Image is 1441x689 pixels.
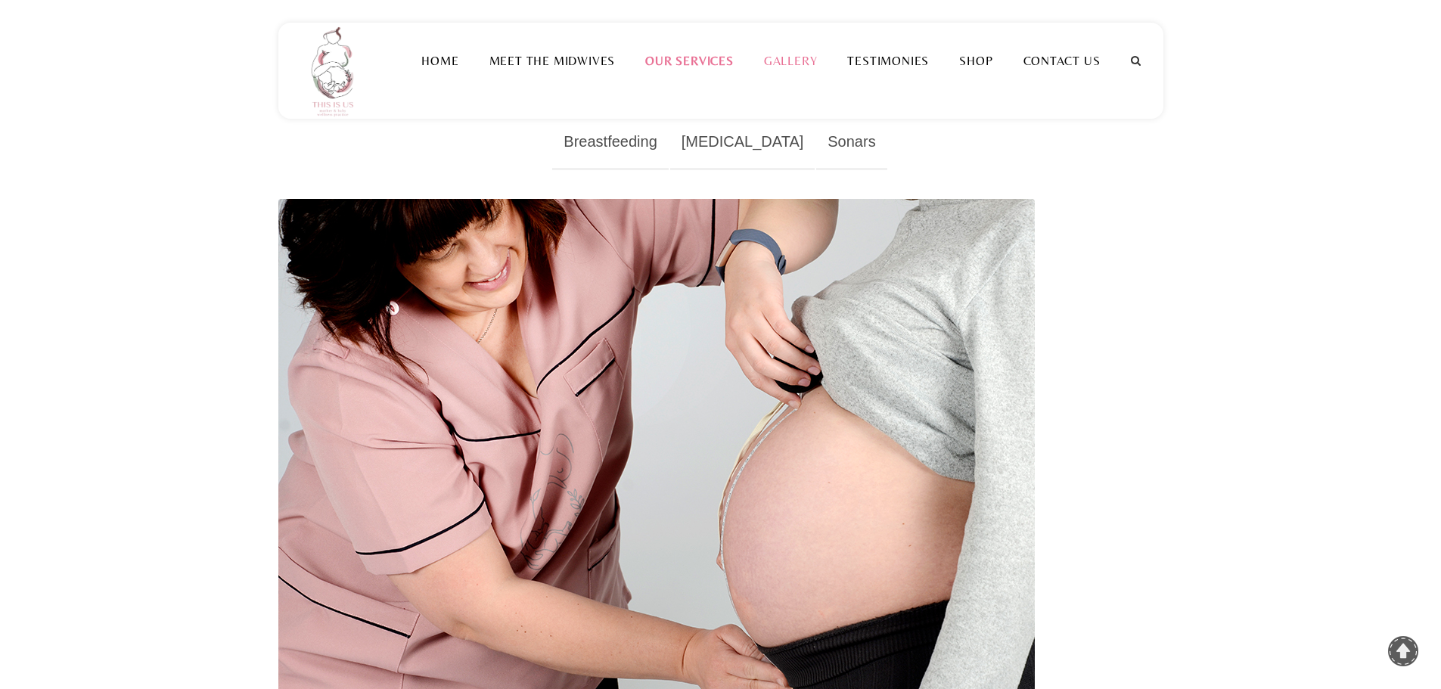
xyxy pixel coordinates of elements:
[1388,636,1418,666] a: To Top
[474,54,631,68] a: Meet the Midwives
[944,54,1008,68] a: Shop
[406,54,474,68] a: Home
[816,115,887,170] a: Sonars
[670,115,815,170] a: [MEDICAL_DATA]
[749,54,833,68] a: Gallery
[1008,54,1116,68] a: Contact Us
[630,54,749,68] a: Our Services
[552,115,668,170] a: Breastfeeding
[301,23,369,119] img: This is us practice
[832,54,944,68] a: Testimonies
